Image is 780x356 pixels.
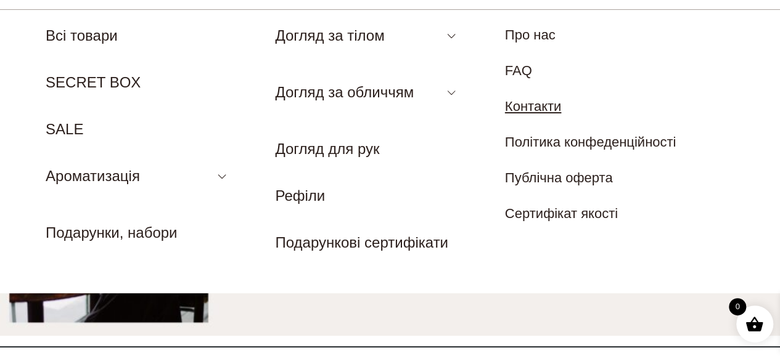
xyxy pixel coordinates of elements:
span: 0 [729,298,746,315]
a: Сертифікат якості [505,206,618,221]
a: SALE [46,121,83,137]
a: Догляд для рук [275,140,379,157]
a: SECRET BOX [46,74,141,91]
a: Про нас [505,27,556,42]
a: Ароматизація [46,168,140,184]
a: Політика конфеденційності [505,134,676,150]
a: Подарункові сертифікати [275,234,448,251]
a: Рефіли [275,187,325,204]
a: FAQ [505,63,532,78]
a: Публічна оферта [505,170,613,185]
a: Догляд за тілом [275,27,384,44]
a: Подарунки, набори [46,224,177,241]
a: Всі товари [46,27,118,44]
a: Догляд за обличчям [275,84,414,100]
a: Контакти [505,99,562,114]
